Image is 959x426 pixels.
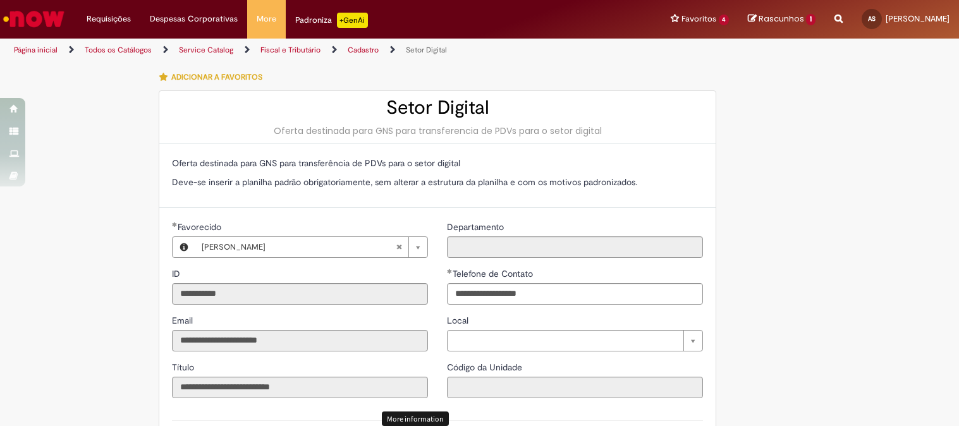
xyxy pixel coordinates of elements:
input: ID [172,283,428,305]
input: Título [172,377,428,398]
span: Somente leitura - Código da Unidade [447,362,525,373]
span: Favoritos [681,13,716,25]
a: Todos os Catálogos [85,45,152,55]
span: Necessários - Favorecido [178,221,224,233]
a: Cadastro [348,45,379,55]
label: Somente leitura - Código da Unidade [447,361,525,374]
ul: Trilhas de página [9,39,630,62]
span: More [257,13,276,25]
span: Adicionar a Favoritos [171,72,262,82]
label: Somente leitura - ID [172,267,183,280]
abbr: Limpar campo Favorecido [389,237,408,257]
span: Obrigatório Preenchido [172,222,178,227]
a: Service Catalog [179,45,233,55]
span: [PERSON_NAME] [886,13,950,24]
span: 1 [806,14,815,25]
span: Rascunhos [759,13,804,25]
input: Código da Unidade [447,377,703,398]
span: Requisições [87,13,131,25]
img: ServiceNow [1,6,66,32]
input: Email [172,330,428,351]
span: Somente leitura - Email [172,315,195,326]
span: Obrigatório Preenchido [447,269,453,274]
p: Deve-se inserir a planilha padrão obrigatoriamente, sem alterar a estrutura da planilha e com os ... [172,176,703,188]
label: Somente leitura - Email [172,314,195,327]
span: Somente leitura - Título [172,362,197,373]
span: 4 [719,15,730,25]
a: Fiscal e Tributário [260,45,321,55]
p: Oferta destinada para GNS para transferência de PDVs para o setor digital [172,157,703,169]
div: Padroniza [295,13,368,28]
span: Despesas Corporativas [150,13,238,25]
span: Local [447,315,471,326]
input: Departamento [447,236,703,258]
span: Somente leitura - ID [172,268,183,279]
a: Setor Digital [406,45,447,55]
a: Rascunhos [748,13,815,25]
label: Somente leitura - Departamento [447,221,506,233]
a: [PERSON_NAME]Limpar campo Favorecido [195,237,427,257]
a: Limpar campo Local [447,330,703,351]
span: AS [868,15,876,23]
div: More information [382,411,449,426]
span: [PERSON_NAME] [202,237,396,257]
button: Adicionar a Favoritos [159,64,269,90]
h2: Setor Digital [172,97,703,118]
p: +GenAi [337,13,368,28]
div: Oferta destinada para GNS para transferencia de PDVs para o setor digital [172,125,703,137]
a: Página inicial [14,45,58,55]
button: Favorecido, Visualizar este registro ANA CARVALHO DA SILVA [173,237,195,257]
span: Telefone de Contato [453,268,535,279]
input: Telefone de Contato [447,283,703,305]
label: Somente leitura - Título [172,361,197,374]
